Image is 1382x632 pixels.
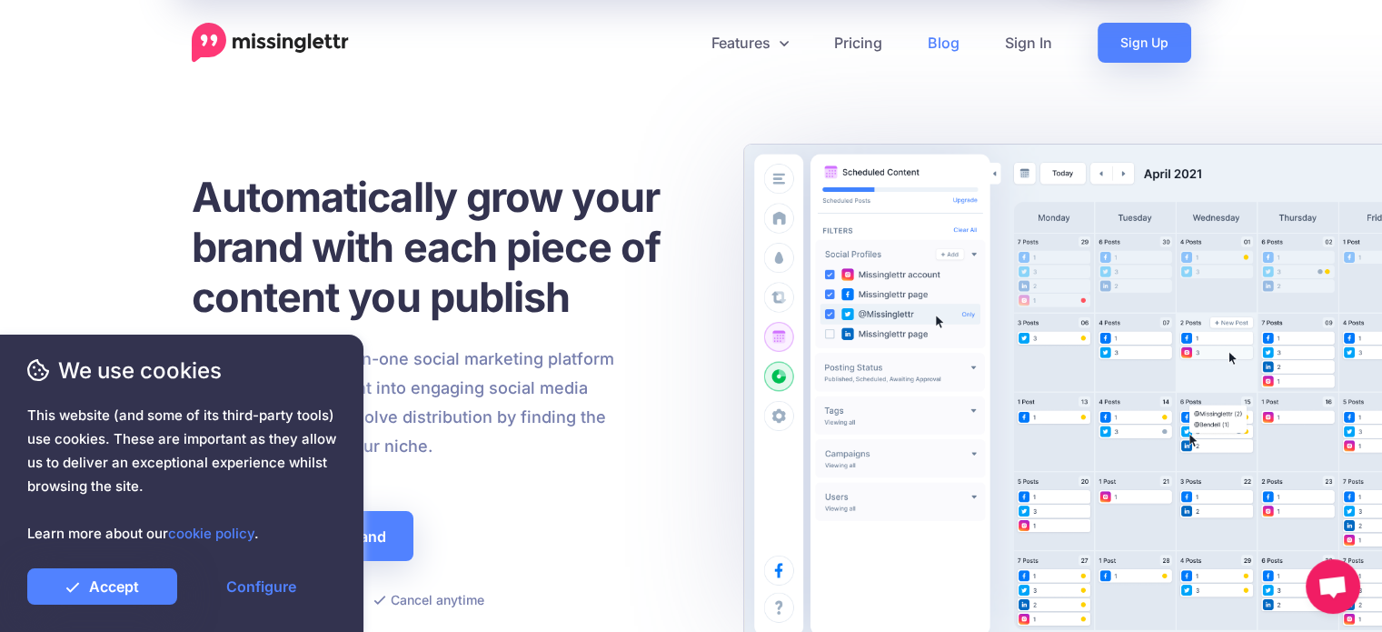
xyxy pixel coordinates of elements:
[811,23,905,63] a: Pricing
[905,23,982,63] a: Blog
[27,355,336,386] span: We use cookies
[27,568,177,605] a: Accept
[373,588,484,611] li: Cancel anytime
[689,23,811,63] a: Features
[192,23,349,63] a: Home
[27,404,336,546] span: This website (and some of its third-party tools) use cookies. These are important as they allow u...
[192,172,705,322] h1: Automatically grow your brand with each piece of content you publish
[168,525,254,542] a: cookie policy
[1098,23,1191,63] a: Sign Up
[186,568,336,605] a: Configure
[982,23,1075,63] a: Sign In
[192,345,615,461] p: Missinglettr is an all-in-one social marketing platform that turns your content into engaging soc...
[1306,559,1360,614] a: Chat öffnen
